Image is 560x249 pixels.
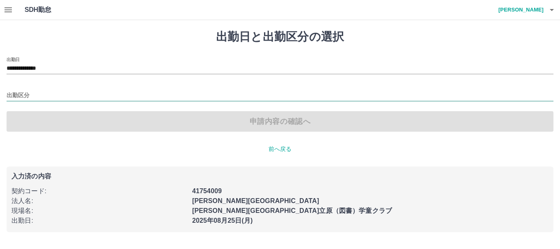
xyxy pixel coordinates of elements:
b: [PERSON_NAME][GEOGRAPHIC_DATA]立原（図書）学童クラブ [192,207,392,214]
p: 出勤日 : [11,216,187,226]
p: 契約コード : [11,186,187,196]
b: [PERSON_NAME][GEOGRAPHIC_DATA] [192,197,319,204]
h1: 出勤日と出勤区分の選択 [7,30,553,44]
p: 入力済の内容 [11,173,549,180]
p: 現場名 : [11,206,187,216]
p: 法人名 : [11,196,187,206]
p: 前へ戻る [7,145,553,153]
label: 出勤日 [7,56,20,62]
b: 41754009 [192,187,222,194]
b: 2025年08月25日(月) [192,217,253,224]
